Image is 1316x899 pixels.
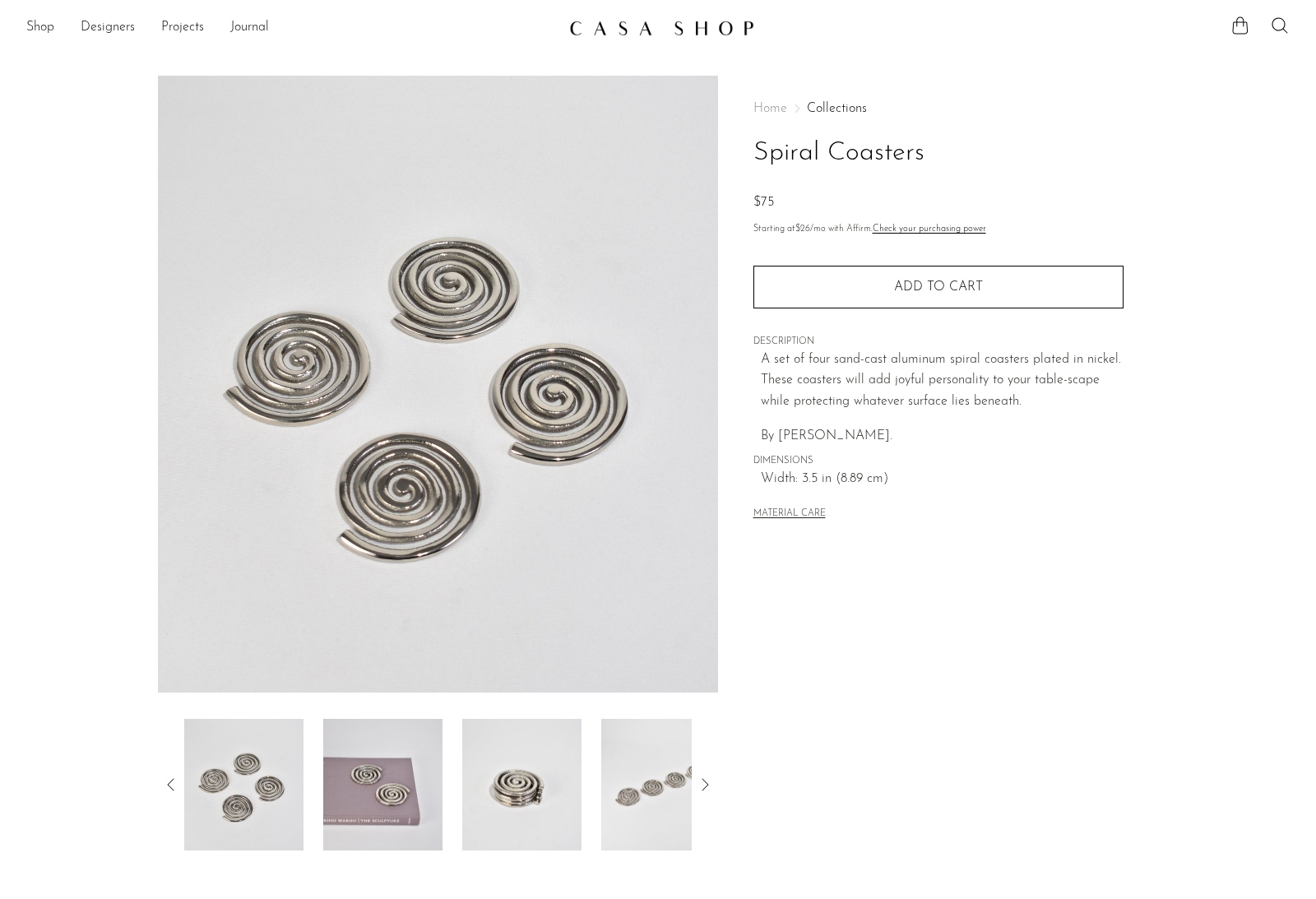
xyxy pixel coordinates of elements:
[761,353,1121,408] span: A set of four sand-cast aluminum spiral coasters plated in nickel. These coasters will add joyful...
[184,719,304,850] img: Spiral Coasters
[753,132,1124,174] h1: Spiral Coasters
[753,196,774,209] span: $75
[26,17,54,39] a: Shop
[807,102,867,115] a: Collections
[753,266,1124,308] button: Add to cart
[158,76,718,693] img: Spiral Coasters
[26,14,556,42] nav: Desktop navigation
[753,222,1124,237] p: Starting at /mo with Affirm.
[873,225,986,234] a: Check your purchasing power - Learn more about Affirm Financing (opens in modal)
[795,225,810,234] span: $26
[761,429,892,443] span: By [PERSON_NAME].
[753,102,1124,115] nav: Breadcrumbs
[161,17,204,39] a: Projects
[26,14,556,42] ul: NEW HEADER MENU
[323,719,443,850] img: Spiral Coasters
[753,335,1124,350] span: DESCRIPTION
[230,17,269,39] a: Journal
[761,469,1124,490] span: Width: 3.5 in (8.89 cm)
[894,280,983,294] span: Add to cart
[753,102,787,115] span: Home
[753,508,826,521] button: MATERIAL CARE
[81,17,135,39] a: Designers
[753,454,1124,469] span: DIMENSIONS
[601,719,721,850] img: Spiral Coasters
[462,719,582,850] img: Spiral Coasters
